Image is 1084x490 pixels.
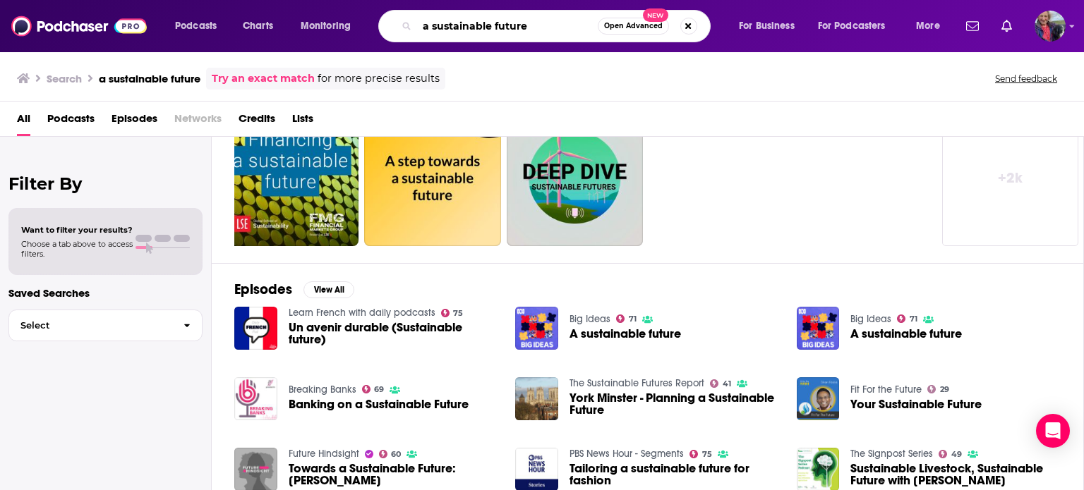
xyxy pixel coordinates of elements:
[689,450,712,458] a: 75
[8,173,203,194] h2: Filter By
[379,450,402,458] a: 60
[289,398,469,410] a: Banking on a Sustainable Future
[916,16,940,36] span: More
[850,463,1061,486] a: Sustainable Livestock, Sustainable Future with Frank Mitloehner
[289,307,435,319] a: Learn French with daily podcasts
[910,316,917,322] span: 71
[960,14,984,38] a: Show notifications dropdown
[809,15,906,37] button: open menu
[289,448,359,460] a: Future Hindsight
[570,448,684,460] a: PBS News Hour - Segments
[441,309,464,317] a: 75
[453,310,463,317] span: 75
[850,463,1061,486] span: Sustainable Livestock, Sustainable Future with [PERSON_NAME]
[515,377,558,420] img: York Minster - Planning a Sustainable Future
[165,15,235,37] button: open menu
[234,281,292,298] h2: Episodes
[291,15,369,37] button: open menu
[292,107,313,136] a: Lists
[850,313,891,325] a: Big Ideas
[570,463,780,486] a: Tailoring a sustainable future for fashion
[99,72,200,85] h3: a sustainable future
[940,386,949,393] span: 29
[47,72,82,85] h3: Search
[996,14,1018,38] a: Show notifications dropdown
[374,386,384,393] span: 69
[723,381,731,387] span: 41
[927,385,949,393] a: 29
[289,463,499,486] span: Towards a Sustainable Future: [PERSON_NAME]
[11,13,147,39] img: Podchaser - Follow, Share and Rate Podcasts
[417,15,598,37] input: Search podcasts, credits, & more...
[9,321,172,330] span: Select
[850,384,922,396] a: Fit For the Future
[392,10,724,42] div: Search podcasts, credits, & more...
[47,107,95,136] a: Podcasts
[289,463,499,486] a: Towards a Sustainable Future: Katherine Richardson
[570,392,780,416] a: York Minster - Planning a Sustainable Future
[362,385,385,393] a: 69
[570,313,610,325] a: Big Ideas
[318,71,440,87] span: for more precise results
[234,281,354,298] a: EpisodesView All
[239,107,275,136] a: Credits
[17,107,30,136] span: All
[570,377,704,389] a: The Sustainable Futures Report
[301,16,351,36] span: Monitoring
[112,107,157,136] a: Episodes
[1035,11,1066,42] img: User Profile
[616,314,637,323] a: 71
[991,73,1061,85] button: Send feedback
[570,328,681,340] a: A sustainable future
[951,451,962,458] span: 49
[515,307,558,350] img: A sustainable future
[797,377,840,420] img: Your Sustainable Future
[1036,414,1070,448] div: Open Intercom Messenger
[234,307,277,350] img: Un avenir durable (Sustainable future)
[797,307,840,350] img: A sustainable future
[289,321,499,345] a: Un avenir durable (Sustainable future)
[629,316,637,322] span: 71
[729,15,812,37] button: open menu
[850,398,982,410] a: Your Sustainable Future
[818,16,886,36] span: For Podcasters
[710,379,731,388] a: 41
[21,239,133,259] span: Choose a tab above to access filters.
[234,15,282,37] a: Charts
[942,109,1079,246] a: +2k
[391,451,401,458] span: 60
[939,450,962,458] a: 49
[850,328,962,340] a: A sustainable future
[604,23,663,30] span: Open Advanced
[303,281,354,298] button: View All
[643,8,668,22] span: New
[234,377,277,420] img: Banking on a Sustainable Future
[212,71,315,87] a: Try an exact match
[850,448,933,460] a: The Signpost Series
[289,384,356,396] a: Breaking Banks
[507,109,644,246] a: 24
[8,310,203,341] button: Select
[174,107,222,136] span: Networks
[598,18,669,35] button: Open AdvancedNew
[897,314,917,323] a: 71
[1035,11,1066,42] span: Logged in as KateFT
[21,225,133,235] span: Want to filter your results?
[906,15,958,37] button: open menu
[739,16,795,36] span: For Business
